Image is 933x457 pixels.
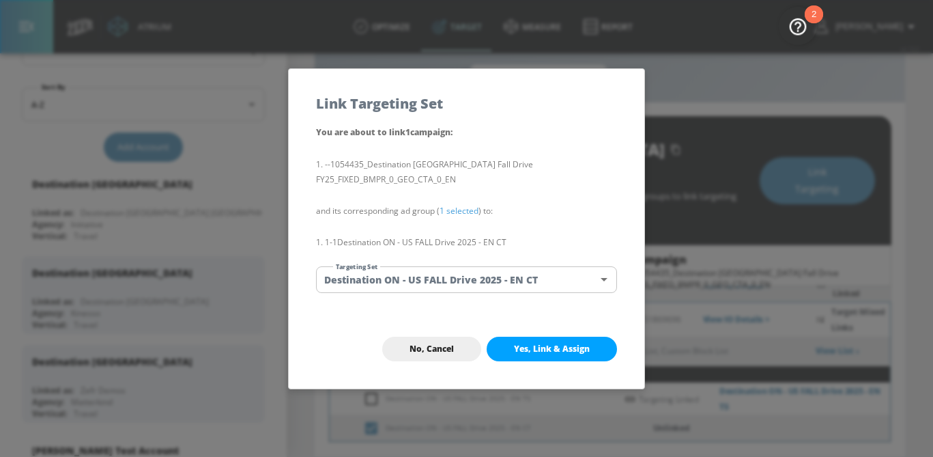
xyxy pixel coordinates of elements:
[316,124,617,141] p: You are about to link 1 campaign :
[316,204,617,219] p: and its corresponding ad group ( ) to:
[316,266,617,293] div: Destination ON - US FALL Drive 2025 - EN CT
[779,7,817,45] button: Open Resource Center, 2 new notifications
[382,337,481,361] button: No, Cancel
[316,157,617,187] li: --1054435_Destination [GEOGRAPHIC_DATA] Fall Drive FY25_FIXED_BMPR_0_GEO_CTA_0_EN
[316,96,443,111] h5: Link Targeting Set
[812,14,816,32] div: 2
[487,337,617,361] button: Yes, Link & Assign
[440,205,478,217] a: 1 selected
[410,344,454,355] span: No, Cancel
[514,344,590,355] span: Yes, Link & Assign
[316,235,617,250] li: 1-1 Destination ON - US FALL Drive 2025 - EN CT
